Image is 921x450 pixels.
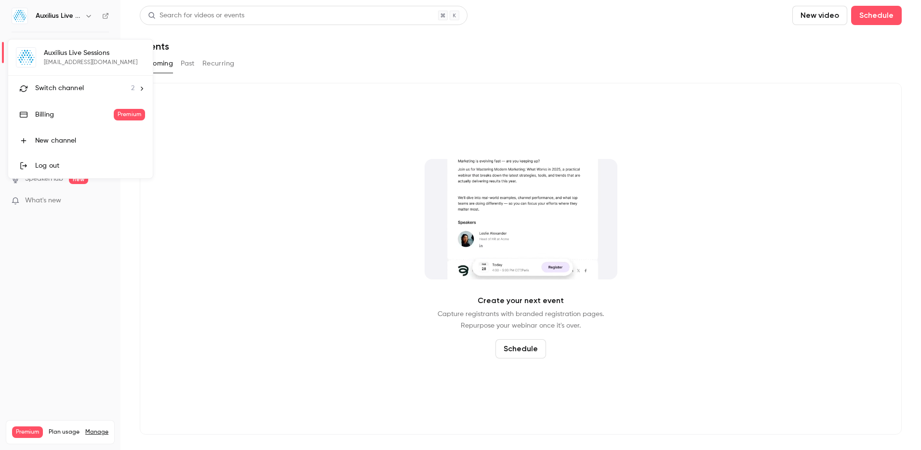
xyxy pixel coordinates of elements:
[35,161,145,171] div: Log out
[114,109,145,120] span: Premium
[35,136,145,146] div: New channel
[35,83,84,93] span: Switch channel
[131,83,134,93] span: 2
[35,110,114,119] div: Billing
